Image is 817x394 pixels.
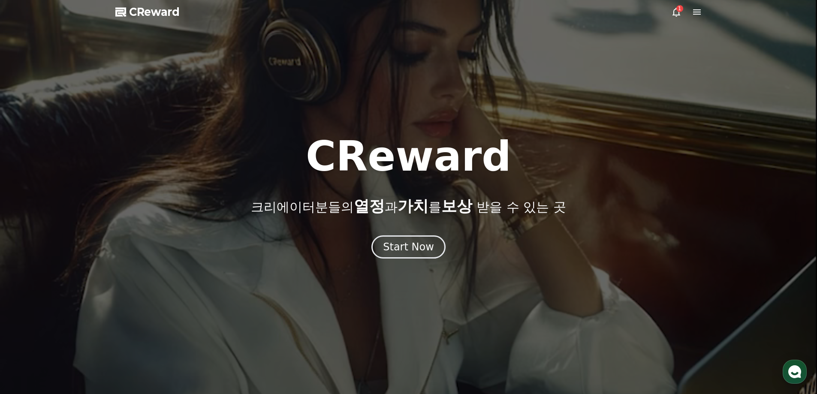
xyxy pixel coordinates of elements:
[129,5,180,19] span: CReward
[115,5,180,19] a: CReward
[371,235,446,259] button: Start Now
[441,197,472,215] span: 보상
[371,244,446,252] a: Start Now
[671,7,681,17] a: 1
[306,136,511,177] h1: CReward
[676,5,683,12] div: 1
[251,198,566,215] p: 크리에이터분들의 과 를 받을 수 있는 곳
[354,197,385,215] span: 열정
[383,240,434,254] div: Start Now
[398,197,428,215] span: 가치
